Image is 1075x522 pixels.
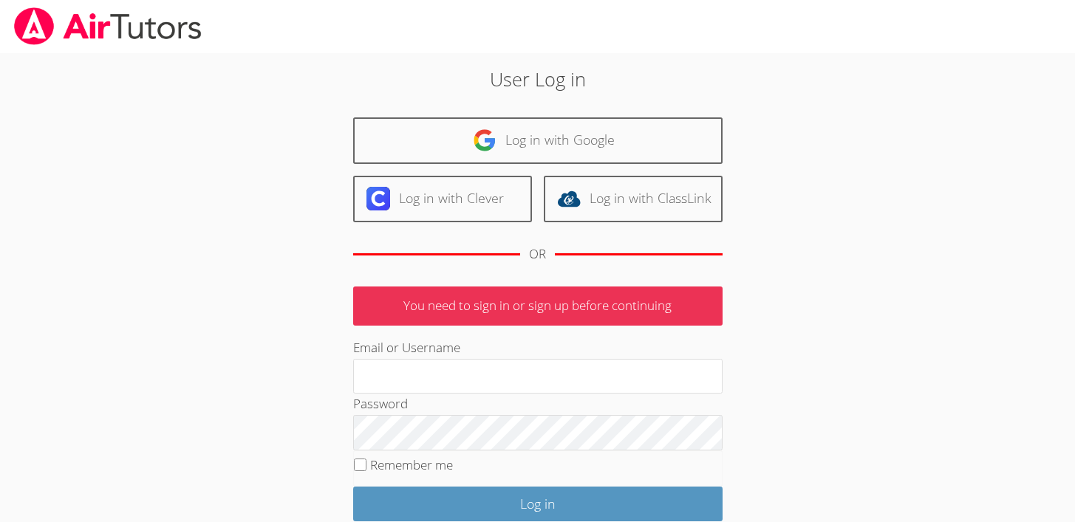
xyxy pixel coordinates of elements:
label: Remember me [370,456,453,473]
img: airtutors_banner-c4298cdbf04f3fff15de1276eac7730deb9818008684d7c2e4769d2f7ddbe033.png [13,7,203,45]
a: Log in with ClassLink [544,176,723,222]
img: clever-logo-6eab21bc6e7a338710f1a6ff85c0baf02591cd810cc4098c63d3a4b26e2feb20.svg [366,187,390,210]
a: Log in with Google [353,117,723,164]
img: google-logo-50288ca7cdecda66e5e0955fdab243c47b7ad437acaf1139b6f446037453330a.svg [473,128,496,152]
label: Password [353,395,408,412]
label: Email or Username [353,339,460,356]
p: You need to sign in or sign up before continuing [353,286,723,326]
div: OR [529,244,546,265]
a: Log in with Clever [353,176,532,222]
input: Log in [353,487,723,521]
img: classlink-logo-d6bb404cc1216ec64c9a2012d9dc4662098be43eaf13dc465df04b49fa7ab582.svg [557,187,581,210]
h2: User Log in [248,65,828,93]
